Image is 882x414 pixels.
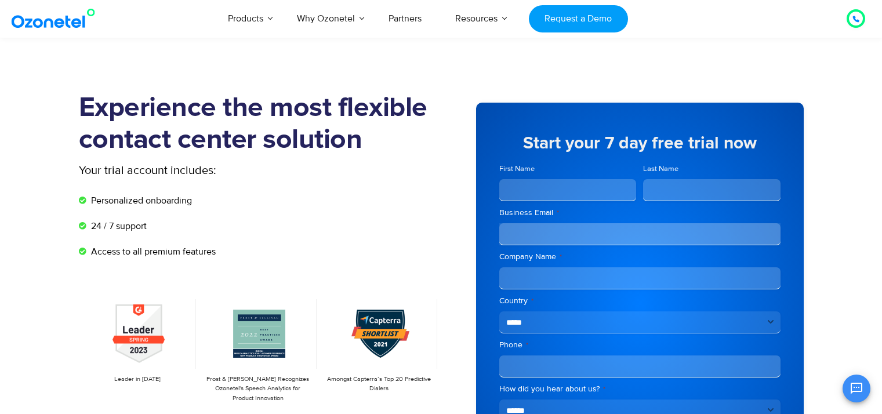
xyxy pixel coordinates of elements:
p: Leader in [DATE] [85,375,190,384]
button: Open chat [843,375,870,402]
label: Phone [499,339,781,351]
label: Company Name [499,251,781,263]
label: Country [499,295,781,307]
p: Amongst Capterra’s Top 20 Predictive Dialers [326,375,431,394]
label: How did you hear about us? [499,383,781,395]
p: Frost & [PERSON_NAME] Recognizes Ozonetel's Speech Analytics for Product Innovation [205,375,311,404]
label: Last Name [643,164,781,175]
span: 24 / 7 support [88,219,147,233]
p: Your trial account includes: [79,162,354,179]
span: Personalized onboarding [88,194,192,208]
h5: Start your 7 day free trial now [499,135,781,152]
label: Business Email [499,207,781,219]
span: Access to all premium features [88,245,216,259]
label: First Name [499,164,637,175]
a: Request a Demo [529,5,628,32]
h1: Experience the most flexible contact center solution [79,92,441,156]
